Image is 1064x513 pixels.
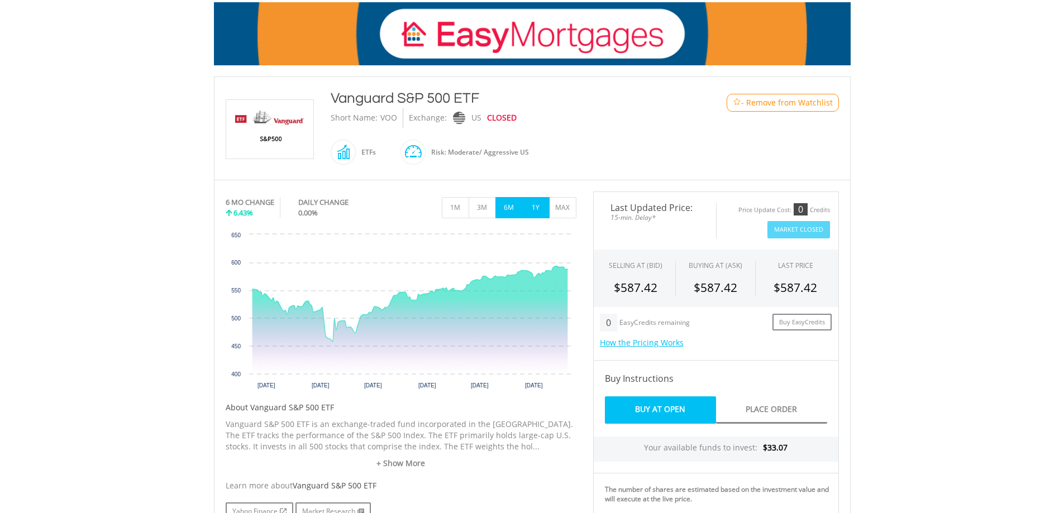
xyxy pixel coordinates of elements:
[470,382,488,389] text: [DATE]
[694,280,737,295] span: $587.42
[231,232,241,238] text: 650
[602,212,708,223] span: 15-min. Delay*
[409,108,447,128] div: Exchange:
[605,372,827,385] h4: Buy Instructions
[231,260,241,266] text: 600
[469,197,496,218] button: 3M
[231,287,241,294] text: 550
[231,371,241,377] text: 400
[609,261,662,270] div: SELLING AT (BID)
[214,2,851,65] img: EasyMortage Promotion Banner
[380,108,397,128] div: VOO
[549,197,576,218] button: MAX
[767,221,830,238] button: Market Closed
[312,382,330,389] text: [DATE]
[524,382,542,389] text: [DATE]
[716,396,827,424] a: Place Order
[794,203,808,215] div: 0
[418,382,436,389] text: [DATE]
[226,480,576,491] div: Learn more about
[231,315,241,322] text: 500
[226,229,576,396] div: Chart. Highcharts interactive chart.
[605,396,716,424] a: Buy At Open
[231,343,241,349] text: 450
[442,197,469,218] button: 1M
[741,97,833,108] span: - Remove from Watchlist
[733,98,741,107] img: Watchlist
[772,314,832,331] a: Buy EasyCredits
[356,139,376,166] div: ETFs
[487,108,517,128] div: CLOSED
[228,100,312,159] img: EQU.US.VOO.png
[602,203,708,212] span: Last Updated Price:
[293,480,376,491] span: Vanguard S&P 500 ETF
[810,206,830,214] div: Credits
[778,261,813,270] div: LAST PRICE
[522,197,550,218] button: 1Y
[495,197,523,218] button: 6M
[594,437,838,462] div: Your available funds to invest:
[226,419,576,452] p: Vanguard S&P 500 ETF is an exchange-traded fund incorporated in the [GEOGRAPHIC_DATA]. The ETF tr...
[298,208,318,218] span: 0.00%
[600,337,684,348] a: How the Pricing Works
[331,108,378,128] div: Short Name:
[226,458,576,469] a: + Show More
[727,94,839,112] button: Watchlist - Remove from Watchlist
[426,139,529,166] div: Risk: Moderate/ Aggressive US
[226,402,576,413] h5: About Vanguard S&P 500 ETF
[600,314,617,332] div: 0
[226,229,576,396] svg: Interactive chart
[619,319,690,328] div: EasyCredits remaining
[298,197,386,208] div: DAILY CHANGE
[774,280,817,295] span: $587.42
[605,485,834,504] div: The number of shares are estimated based on the investment value and will execute at the live price.
[738,206,791,214] div: Price Update Cost:
[614,280,657,295] span: $587.42
[689,261,742,270] span: BUYING AT (ASK)
[257,382,275,389] text: [DATE]
[763,442,788,453] span: $33.07
[226,197,274,208] div: 6 MO CHANGE
[331,88,681,108] div: Vanguard S&P 500 ETF
[364,382,381,389] text: [DATE]
[471,108,481,128] div: US
[233,208,253,218] span: 6.43%
[452,112,465,124] img: nasdaq.png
